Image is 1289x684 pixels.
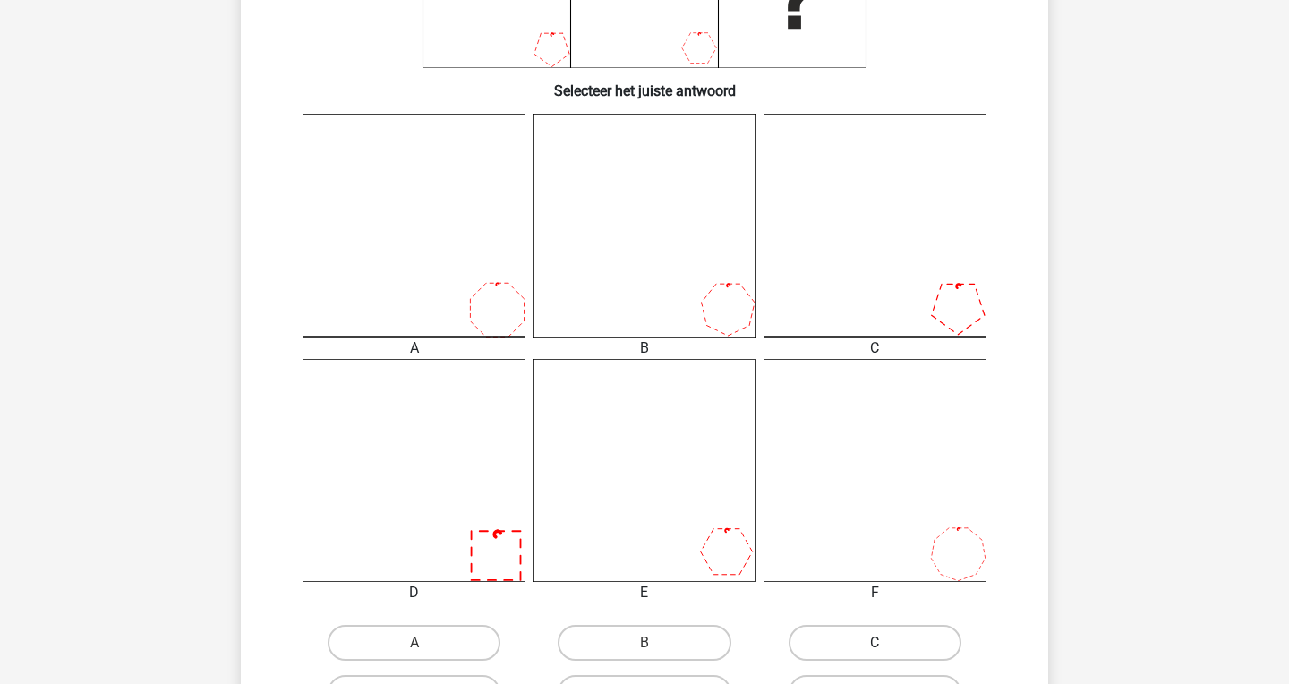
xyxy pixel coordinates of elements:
[519,582,769,603] div: E
[289,338,539,359] div: A
[328,625,500,661] label: A
[750,582,1000,603] div: F
[789,625,961,661] label: C
[558,625,730,661] label: B
[750,338,1000,359] div: C
[269,68,1020,99] h6: Selecteer het juiste antwoord
[519,338,769,359] div: B
[289,582,539,603] div: D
